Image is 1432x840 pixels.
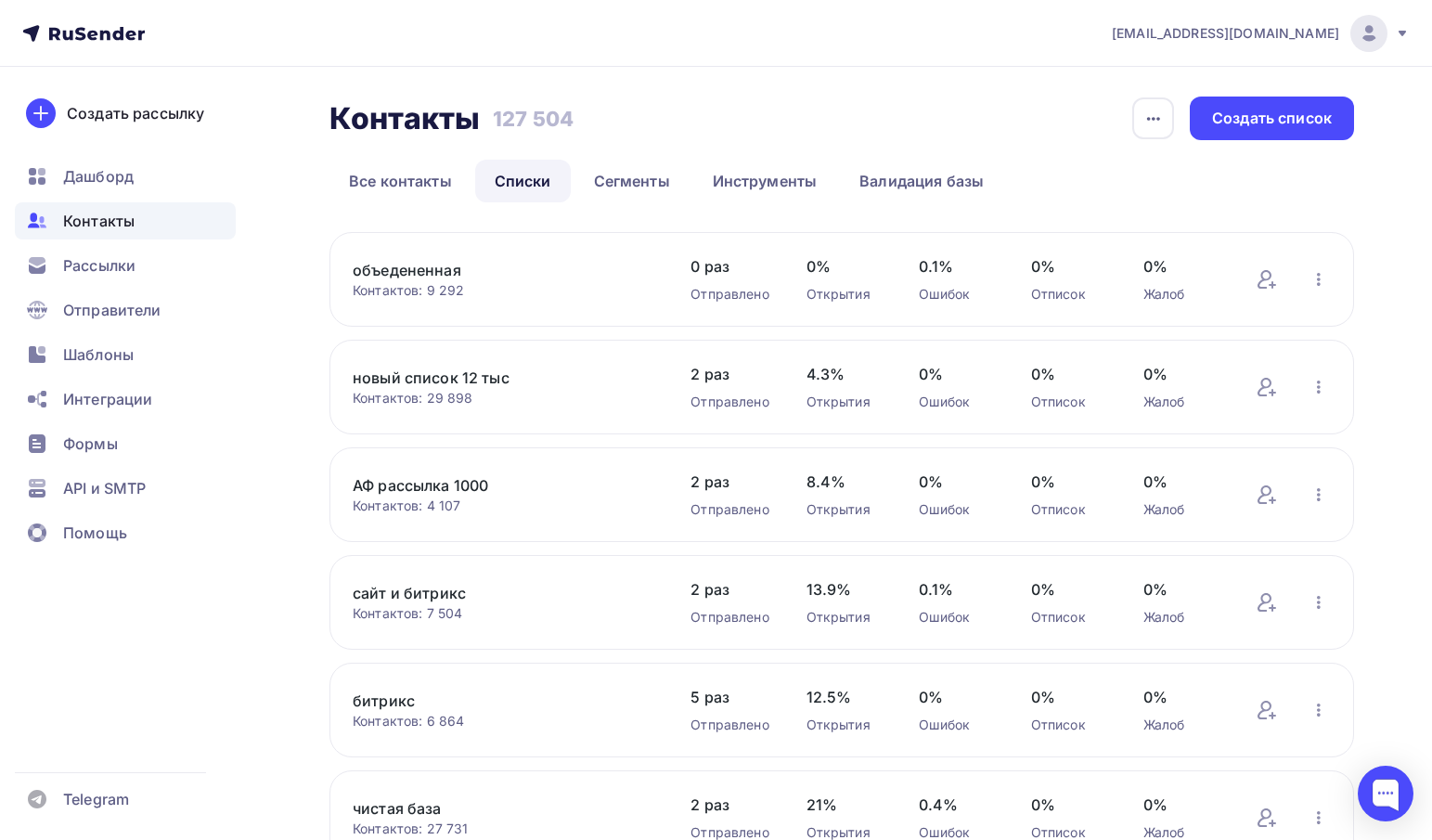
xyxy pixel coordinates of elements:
div: Отправлено [690,500,768,519]
a: Инструменты [693,160,837,202]
span: [EMAIL_ADDRESS][DOMAIN_NAME] [1112,24,1339,43]
div: Отписок [1031,393,1106,411]
div: Ошибок [919,285,994,304]
span: 0% [1031,578,1106,601]
a: Отправители [15,291,236,329]
span: Telegram [63,788,129,810]
a: Формы [15,425,236,462]
span: 0% [1143,363,1219,385]
span: Отправители [63,299,161,321]
span: Рассылки [63,254,135,277]
div: Отправлено [690,285,768,304]
div: Открытия [806,285,882,304]
a: битрикс [353,690,653,712]
a: Шаблоны [15,336,236,373]
div: Отправлено [690,716,768,734]
span: 0 раз [690,255,768,278]
span: 0% [1143,686,1219,708]
span: 8.4% [806,471,882,493]
a: Списки [475,160,571,202]
a: Дашборд [15,158,236,195]
div: Отписок [1031,500,1106,519]
span: 0% [919,471,994,493]
span: 2 раз [690,471,768,493]
span: Формы [63,433,118,455]
div: Контактов: 4 107 [353,497,653,515]
span: 0% [1143,794,1219,816]
a: [EMAIL_ADDRESS][DOMAIN_NAME] [1112,15,1410,52]
div: Жалоб [1143,285,1219,304]
h3: 127 504 [493,106,574,132]
a: новый список 12 тыс [353,367,653,389]
a: чистая база [353,797,653,820]
span: Помощь [63,522,127,544]
span: 0% [1143,578,1219,601]
div: Контактов: 9 292 [353,281,653,300]
div: Ошибок [919,608,994,627]
div: Открытия [806,393,882,411]
span: 4.3% [806,363,882,385]
span: 21% [806,794,882,816]
a: Валидация базы [840,160,1003,202]
div: Создать список [1212,108,1332,129]
span: Интеграции [63,388,152,410]
a: сайт и битрикс [353,582,653,604]
span: 0% [1031,255,1106,278]
span: 0% [1031,686,1106,708]
div: Отписок [1031,608,1106,627]
span: 13.9% [806,578,882,601]
div: Жалоб [1143,608,1219,627]
div: Контактов: 6 864 [353,712,653,730]
span: 12.5% [806,686,882,708]
span: 0% [806,255,882,278]
div: Открытия [806,500,882,519]
div: Жалоб [1143,500,1219,519]
div: Ошибок [919,393,994,411]
span: Дашборд [63,165,134,187]
div: Отправлено [690,608,768,627]
span: 0.1% [919,255,994,278]
a: Сегменты [574,160,690,202]
div: Ошибок [919,716,994,734]
div: Контактов: 29 898 [353,389,653,407]
a: Рассылки [15,247,236,284]
span: 5 раз [690,686,768,708]
span: 2 раз [690,578,768,601]
span: 2 раз [690,794,768,816]
span: Шаблоны [63,343,134,366]
span: 0% [1031,471,1106,493]
span: 0% [1143,471,1219,493]
span: 0% [1031,363,1106,385]
a: АФ рассылка 1000 [353,474,653,497]
div: Контактов: 7 504 [353,604,653,623]
div: Открытия [806,716,882,734]
div: Отписок [1031,716,1106,734]
span: 0.1% [919,578,994,601]
span: 0% [1143,255,1219,278]
div: Отписок [1031,285,1106,304]
a: Все контакты [329,160,471,202]
div: Отправлено [690,393,768,411]
div: Создать рассылку [67,102,204,124]
span: 0.4% [919,794,994,816]
a: объедененная [353,259,653,281]
div: Жалоб [1143,716,1219,734]
div: Открытия [806,608,882,627]
div: Жалоб [1143,393,1219,411]
span: API и SMTP [63,477,146,499]
div: Контактов: 27 731 [353,820,653,838]
span: 2 раз [690,363,768,385]
h2: Контакты [329,100,480,137]
span: Контакты [63,210,135,232]
span: 0% [919,686,994,708]
div: Ошибок [919,500,994,519]
span: 0% [919,363,994,385]
span: 0% [1031,794,1106,816]
a: Контакты [15,202,236,239]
